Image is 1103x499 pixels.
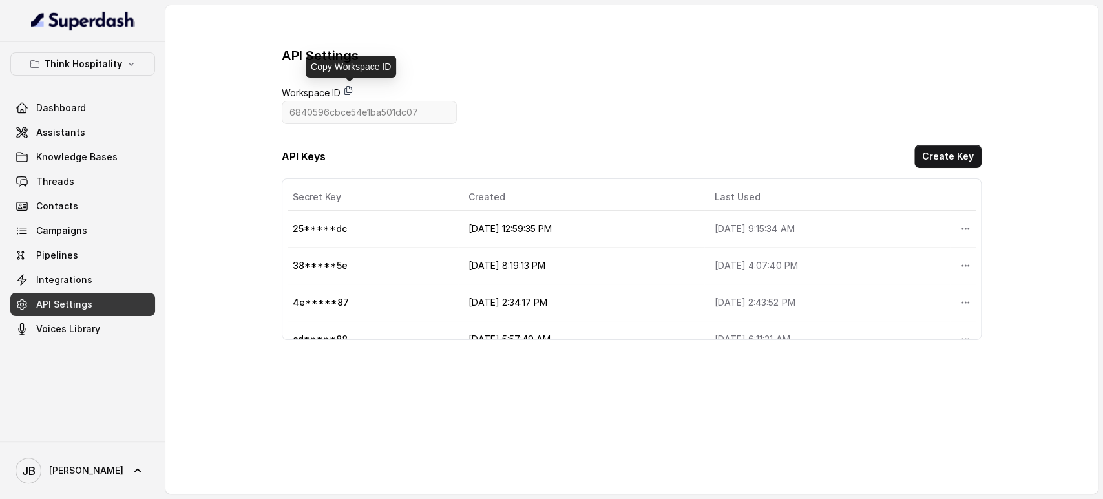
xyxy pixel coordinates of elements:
[44,56,122,72] p: Think Hospitality
[10,219,155,242] a: Campaigns
[954,217,977,240] button: More options
[36,249,78,262] span: Pipelines
[36,151,118,164] span: Knowledge Bases
[458,211,705,248] td: [DATE] 12:59:35 PM
[10,293,155,316] a: API Settings
[22,464,36,478] text: JB
[704,284,949,321] td: [DATE] 2:43:52 PM
[36,101,86,114] span: Dashboard
[282,85,341,101] label: Workspace ID
[36,200,78,213] span: Contacts
[10,52,155,76] button: Think Hospitality
[10,317,155,341] a: Voices Library
[914,145,982,168] button: Create Key
[458,284,705,321] td: [DATE] 2:34:17 PM
[36,175,74,188] span: Threads
[954,291,977,314] button: More options
[306,56,396,78] div: Copy Workspace ID
[10,145,155,169] a: Knowledge Bases
[458,321,705,358] td: [DATE] 5:57:49 AM
[954,254,977,277] button: More options
[458,184,705,211] th: Created
[954,328,977,351] button: More options
[10,170,155,193] a: Threads
[10,452,155,489] a: [PERSON_NAME]
[10,195,155,218] a: Contacts
[36,273,92,286] span: Integrations
[36,126,85,139] span: Assistants
[36,323,100,335] span: Voices Library
[36,298,92,311] span: API Settings
[10,96,155,120] a: Dashboard
[49,464,123,477] span: [PERSON_NAME]
[458,248,705,284] td: [DATE] 8:19:13 PM
[282,149,326,164] h3: API Keys
[31,10,135,31] img: light.svg
[36,224,87,237] span: Campaigns
[704,248,949,284] td: [DATE] 4:07:40 PM
[282,47,359,65] h3: API Settings
[288,184,457,211] th: Secret Key
[10,244,155,267] a: Pipelines
[704,184,949,211] th: Last Used
[10,268,155,292] a: Integrations
[704,321,949,358] td: [DATE] 6:11:21 AM
[10,121,155,144] a: Assistants
[704,211,949,248] td: [DATE] 9:15:34 AM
